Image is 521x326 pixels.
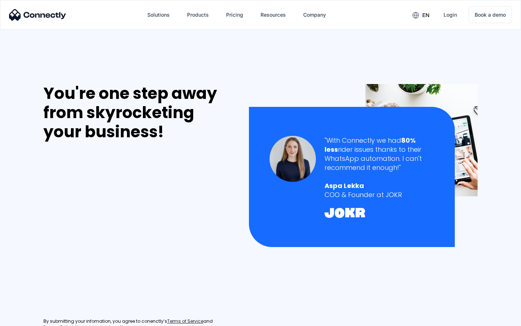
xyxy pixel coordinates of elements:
[444,10,457,20] div: Login
[469,7,512,23] a: Book a demo
[167,318,203,325] a: Terms of Service
[43,150,152,310] iframe: Form 0
[147,10,170,20] div: Solutions
[226,10,243,20] div: Pricing
[325,136,416,154] strong: 80% less
[303,10,326,20] div: Company
[255,6,292,24] div: Resources
[7,313,43,323] aside: Language selected: English
[181,6,215,24] div: Products
[9,9,66,21] img: Connectly Logo
[438,6,463,24] a: Login
[14,313,43,323] ul: Language list
[297,6,332,24] div: Company
[187,10,209,20] div: Products
[43,84,234,141] div: You're one step away from skyrocketing your business!
[260,10,286,20] div: Resources
[325,190,434,199] div: COO & Founder at JOKR
[325,181,364,190] strong: Aspa Lekka
[141,6,175,24] div: Solutions
[422,10,429,20] div: en
[325,136,434,172] div: "With Connectly we had rider issues thanks to their WhatsApp automation. I can't recommend it eno...
[407,9,435,20] div: en
[220,6,249,24] a: Pricing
